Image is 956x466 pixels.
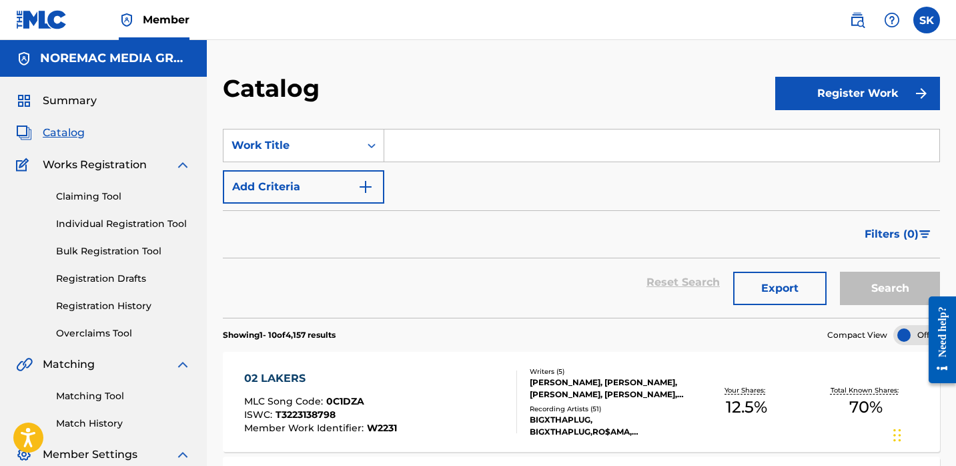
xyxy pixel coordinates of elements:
img: expand [175,157,191,173]
span: 0C1DZA [326,395,364,407]
iframe: Chat Widget [889,402,956,466]
span: Summary [43,93,97,109]
span: 12.5 % [726,395,767,419]
button: Register Work [775,77,940,110]
h5: NOREMAC MEDIA GROUP [40,51,191,66]
button: Add Criteria [223,170,384,204]
div: BIGXTHAPLUG, BIGXTHAPLUG,RO$AMA, BIGXTHAPLUG, BIGXTHAPLUG,RO$AMA, BIGXTHAPLUG [530,414,687,438]
img: Member Settings [16,447,32,463]
div: User Menu [913,7,940,33]
span: Catalog [43,125,85,141]
span: ISWC : [244,409,276,421]
span: Member Work Identifier : [244,422,367,434]
span: Compact View [827,329,887,341]
img: expand [175,447,191,463]
h2: Catalog [223,73,326,103]
a: Registration Drafts [56,272,191,286]
a: Individual Registration Tool [56,217,191,231]
img: MLC Logo [16,10,67,29]
form: Search Form [223,129,940,318]
button: Filters (0) [857,218,940,251]
img: Matching [16,357,33,373]
a: 02 LAKERSMLC Song Code:0C1DZAISWC:T3223138798Member Work Identifier:W2231Writers (5)[PERSON_NAME]... [223,352,940,452]
a: CatalogCatalog [16,125,85,141]
img: filter [919,230,931,238]
img: help [884,12,900,28]
a: Match History [56,417,191,431]
div: Work Title [231,138,352,154]
span: 70 % [849,395,883,419]
img: 9d2ae6d4665cec9f34b9.svg [358,179,374,195]
span: Member Settings [43,447,137,463]
a: Overclaims Tool [56,326,191,340]
div: Writers ( 5 ) [530,367,687,377]
p: Your Shares: [725,385,769,395]
img: Top Rightsholder [119,12,135,28]
a: Public Search [844,7,871,33]
p: Total Known Shares: [831,385,902,395]
img: Works Registration [16,157,33,173]
img: Accounts [16,51,32,67]
img: search [849,12,865,28]
div: Help [879,7,905,33]
p: Showing 1 - 10 of 4,157 results [223,329,336,341]
div: 02 LAKERS [244,371,397,387]
span: Member [143,12,189,27]
a: Registration History [56,299,191,313]
img: expand [175,357,191,373]
img: Catalog [16,125,32,141]
a: Matching Tool [56,389,191,403]
span: MLC Song Code : [244,395,326,407]
a: Claiming Tool [56,190,191,204]
span: W2231 [367,422,397,434]
div: Drag [893,415,901,455]
a: SummarySummary [16,93,97,109]
img: Summary [16,93,32,109]
span: Works Registration [43,157,147,173]
div: [PERSON_NAME], [PERSON_NAME], [PERSON_NAME], [PERSON_NAME], [PERSON_NAME] [530,377,687,401]
a: Bulk Registration Tool [56,244,191,258]
span: T3223138798 [276,409,336,421]
span: Filters ( 0 ) [865,226,919,242]
div: Recording Artists ( 51 ) [530,404,687,414]
iframe: Resource Center [919,286,956,394]
span: Matching [43,357,95,373]
img: f7272a7cc735f4ea7f67.svg [913,85,929,101]
button: Export [733,272,827,305]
